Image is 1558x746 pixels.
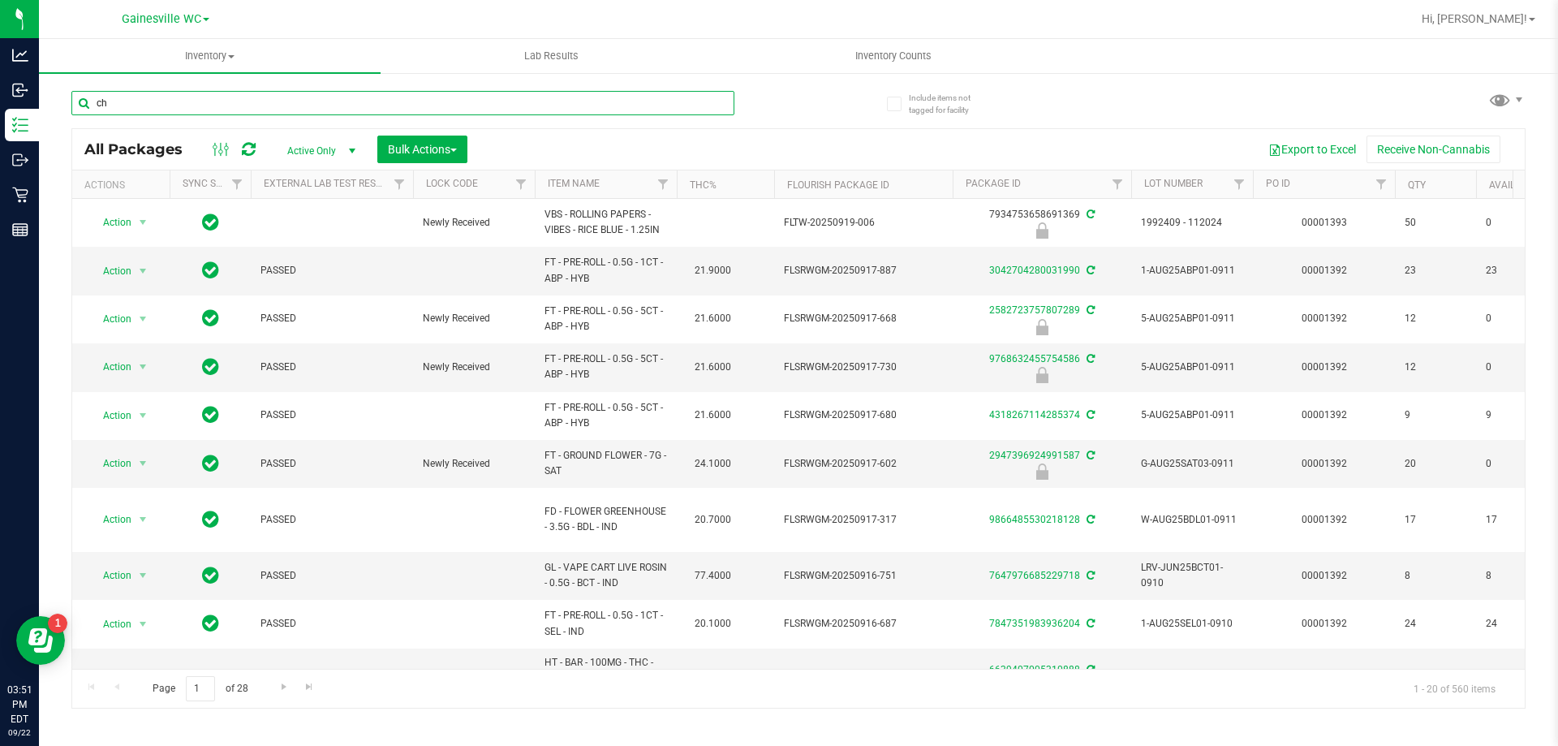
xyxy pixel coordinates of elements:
[909,92,990,116] span: Include items not tagged for facility
[133,452,153,475] span: select
[423,215,525,231] span: Newly Received
[784,263,943,278] span: FLSRWGM-20250917-887
[686,356,739,379] span: 21.6000
[426,178,478,189] a: Lock Code
[88,452,132,475] span: Action
[133,260,153,282] span: select
[1302,618,1347,629] a: 00001392
[1405,456,1466,472] span: 20
[1226,170,1253,198] a: Filter
[1486,616,1547,632] span: 24
[1144,178,1203,189] a: Lot Number
[1141,360,1243,375] span: 5-AUG25ABP01-0911
[202,211,219,234] span: In Sync
[1366,136,1500,163] button: Receive Non-Cannabis
[133,564,153,587] span: select
[966,178,1021,189] a: Package ID
[1141,407,1243,423] span: 5-AUG25ABP01-0911
[1084,514,1095,525] span: Sync from Compliance System
[202,666,219,689] span: In Sync
[423,456,525,472] span: Newly Received
[544,304,667,334] span: FT - PRE-ROLL - 0.5G - 5CT - ABP - HYB
[1084,618,1095,629] span: Sync from Compliance System
[12,47,28,63] inline-svg: Analytics
[784,568,943,584] span: FLSRWGM-20250916-751
[133,211,153,234] span: select
[686,307,739,330] span: 21.6000
[39,49,381,63] span: Inventory
[544,448,667,479] span: FT - GROUND FLOWER - 7G - SAT
[544,655,667,702] span: HT - BAR - 100MG - THC - DARK CHOCOLATE BLOOD ORANGE
[133,613,153,636] span: select
[787,179,889,191] a: Flourish Package ID
[1302,458,1347,469] a: 00001392
[133,404,153,427] span: select
[1405,616,1466,632] span: 24
[1302,514,1347,525] a: 00001392
[1486,456,1547,472] span: 0
[1084,304,1095,316] span: Sync from Compliance System
[88,613,132,636] span: Action
[12,117,28,133] inline-svg: Inventory
[989,664,1080,675] a: 6639407005310888
[260,456,403,472] span: PASSED
[950,319,1134,335] div: Newly Received
[1302,217,1347,228] a: 00001393
[1104,170,1131,198] a: Filter
[544,400,667,431] span: FT - PRE-ROLL - 0.5G - 5CT - ABP - HYB
[686,564,739,588] span: 77.4000
[784,512,943,528] span: FLSRWGM-20250917-317
[1266,178,1290,189] a: PO ID
[686,666,734,690] span: 0.1870
[544,504,667,535] span: FD - FLOWER GREENHOUSE - 3.5G - BDL - IND
[1405,512,1466,528] span: 17
[1405,407,1466,423] span: 9
[88,667,132,690] span: Action
[686,259,739,282] span: 21.9000
[133,667,153,690] span: select
[1401,676,1509,701] span: 1 - 20 of 560 items
[202,612,219,635] span: In Sync
[16,616,65,665] iframe: Resource center
[544,255,667,286] span: FT - PRE-ROLL - 0.5G - 1CT - ABP - HYB
[377,136,467,163] button: Bulk Actions
[88,308,132,330] span: Action
[260,616,403,632] span: PASSED
[686,403,739,427] span: 21.6000
[1258,136,1366,163] button: Export to Excel
[1486,311,1547,326] span: 0
[1141,560,1243,591] span: LRV-JUN25BCT01-0910
[202,564,219,587] span: In Sync
[260,360,403,375] span: PASSED
[686,508,739,532] span: 20.7000
[1302,265,1347,276] a: 00001392
[989,304,1080,316] a: 2582723757807289
[1084,265,1095,276] span: Sync from Compliance System
[224,170,251,198] a: Filter
[71,91,734,115] input: Search Package ID, Item Name, SKU, Lot or Part Number...
[48,614,67,633] iframe: Resource center unread badge
[686,612,739,636] span: 20.1000
[1486,360,1547,375] span: 0
[186,676,215,701] input: 1
[88,211,132,234] span: Action
[784,616,943,632] span: FLSRWGM-20250916-687
[1084,664,1095,675] span: Sync from Compliance System
[1489,179,1538,191] a: Available
[12,187,28,203] inline-svg: Retail
[423,360,525,375] span: Newly Received
[1405,360,1466,375] span: 12
[989,618,1080,629] a: 7847351983936204
[183,178,245,189] a: Sync Status
[202,452,219,475] span: In Sync
[690,179,717,191] a: THC%
[202,259,219,282] span: In Sync
[1486,512,1547,528] span: 17
[133,356,153,378] span: select
[1302,409,1347,420] a: 00001392
[1141,215,1243,231] span: 1992409 - 112024
[784,311,943,326] span: FLSRWGM-20250917-668
[950,464,1134,480] div: Newly Received
[88,508,132,531] span: Action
